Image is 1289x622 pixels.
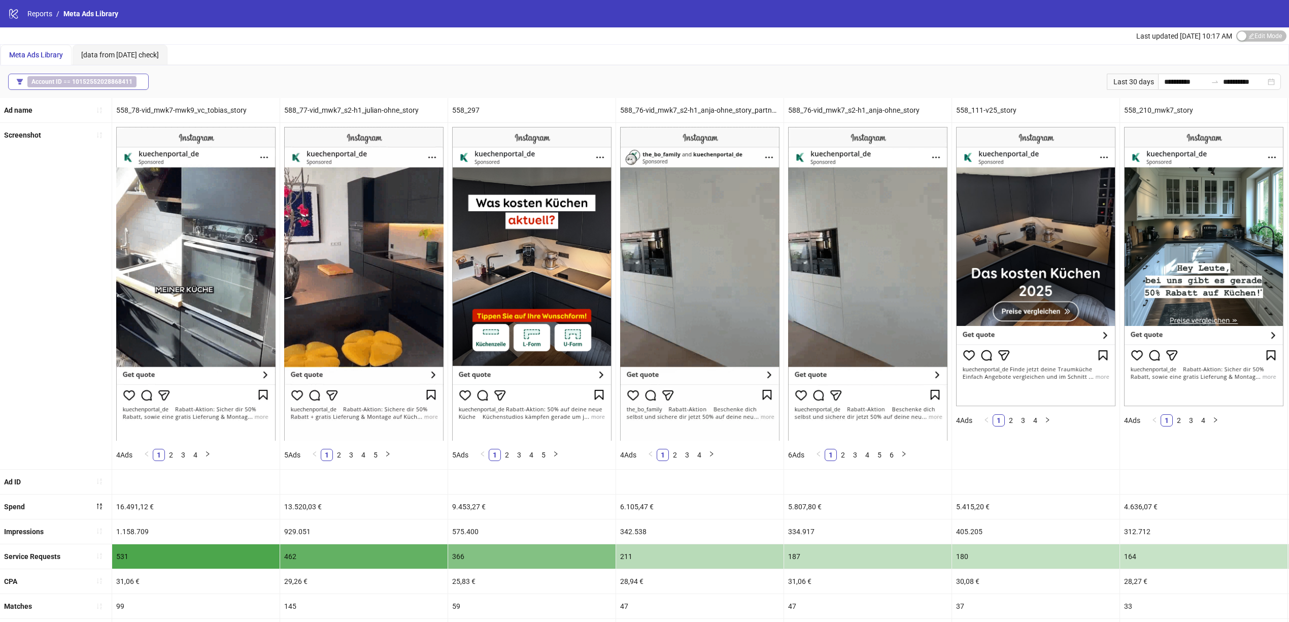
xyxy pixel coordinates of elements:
div: 929.051 [280,519,448,544]
a: Reports [25,8,54,19]
li: Previous Page [309,449,321,461]
div: 558_297 [448,98,616,122]
div: 31,06 € [112,569,280,594]
span: left [1151,417,1158,423]
a: 2 [1173,415,1184,426]
span: right [1044,417,1050,423]
div: 588_77-vid_mwk7_s2-h1_julian-ohne_story [280,98,448,122]
div: 558_210_mwk7_story [1120,98,1287,122]
img: Screenshot 6903829702461 [452,127,612,440]
b: Account ID [31,78,62,85]
span: left [312,451,318,457]
a: 2 [1005,415,1016,426]
button: right [382,449,394,461]
div: 99 [112,594,280,618]
button: left [1148,414,1161,427]
a: 3 [850,449,861,461]
span: sort-ascending [96,107,103,114]
a: 2 [165,449,177,461]
li: 5 [369,449,382,461]
div: 47 [784,594,952,618]
li: 3 [849,449,861,461]
span: sort-descending [96,503,103,510]
div: Last 30 days [1107,74,1158,90]
li: 3 [513,449,525,461]
a: 2 [501,449,513,461]
span: right [901,451,907,457]
div: 145 [280,594,448,618]
b: CPA [4,577,17,585]
span: 4 Ads [956,416,972,424]
b: 10152552028868411 [72,78,132,85]
li: 3 [1017,414,1029,427]
span: right [553,451,559,457]
b: Impressions [4,528,44,536]
span: sort-ascending [96,132,103,139]
div: 25,83 € [448,569,616,594]
li: 1 [657,449,669,461]
span: sort-ascending [96,528,103,535]
div: 211 [616,544,784,569]
div: 28,94 € [616,569,784,594]
a: 3 [1185,415,1197,426]
span: filter [16,78,23,85]
li: 2 [1005,414,1017,427]
a: 4 [1198,415,1209,426]
span: sort-ascending [96,603,103,610]
a: 3 [682,449,693,461]
span: right [708,451,715,457]
span: 4 Ads [116,451,132,459]
li: 1 [825,449,837,461]
div: 29,26 € [280,569,448,594]
b: Matches [4,602,32,610]
div: 1.158.709 [112,519,280,544]
a: 1 [1161,415,1172,426]
span: right [205,451,211,457]
li: 3 [1185,414,1197,427]
span: 5 Ads [284,451,300,459]
li: 2 [165,449,177,461]
li: 2 [501,449,513,461]
a: 3 [178,449,189,461]
span: 4 Ads [1124,416,1140,424]
a: 1 [825,449,836,461]
div: 5.807,80 € [784,495,952,519]
a: 5 [538,449,549,461]
li: Next Page [550,449,562,461]
div: 588_76-vid_mwk7_s2-h1_anja-ohne_story_partnership [616,98,784,122]
div: 13.520,03 € [280,495,448,519]
a: 1 [657,449,668,461]
a: 2 [333,449,345,461]
li: 3 [345,449,357,461]
b: Ad name [4,106,32,114]
b: Screenshot [4,131,41,139]
div: 5.415,20 € [952,495,1120,519]
a: 1 [321,449,332,461]
li: 3 [177,449,189,461]
li: / [56,8,59,19]
span: left [983,417,990,423]
li: 4 [189,449,201,461]
div: 4.636,07 € [1120,495,1287,519]
a: 1 [993,415,1004,426]
span: right [385,451,391,457]
div: 187 [784,544,952,569]
div: 575.400 [448,519,616,544]
b: Service Requests [4,552,60,561]
div: 31,06 € [784,569,952,594]
a: 4 [1030,415,1041,426]
span: right [1212,417,1218,423]
a: 2 [837,449,849,461]
li: 4 [1029,414,1041,427]
div: 30,08 € [952,569,1120,594]
button: left [141,449,153,461]
span: sort-ascending [96,552,103,560]
b: Ad ID [4,478,21,486]
li: 5 [873,449,886,461]
img: Screenshot 6903829703661 [1124,127,1283,406]
span: left [144,451,150,457]
a: 4 [862,449,873,461]
li: 4 [525,449,537,461]
li: 4 [693,449,705,461]
button: left [477,449,489,461]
